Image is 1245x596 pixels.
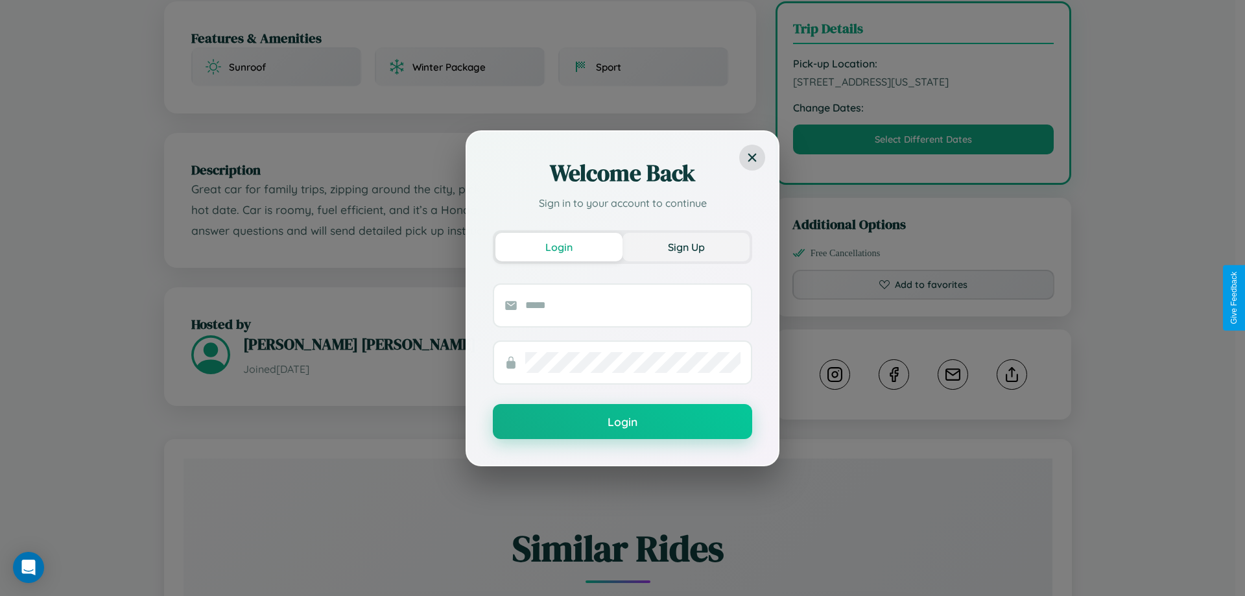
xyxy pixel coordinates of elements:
button: Login [495,233,622,261]
button: Sign Up [622,233,750,261]
div: Open Intercom Messenger [13,552,44,583]
button: Login [493,404,752,439]
h2: Welcome Back [493,158,752,189]
p: Sign in to your account to continue [493,195,752,211]
div: Give Feedback [1229,272,1239,324]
